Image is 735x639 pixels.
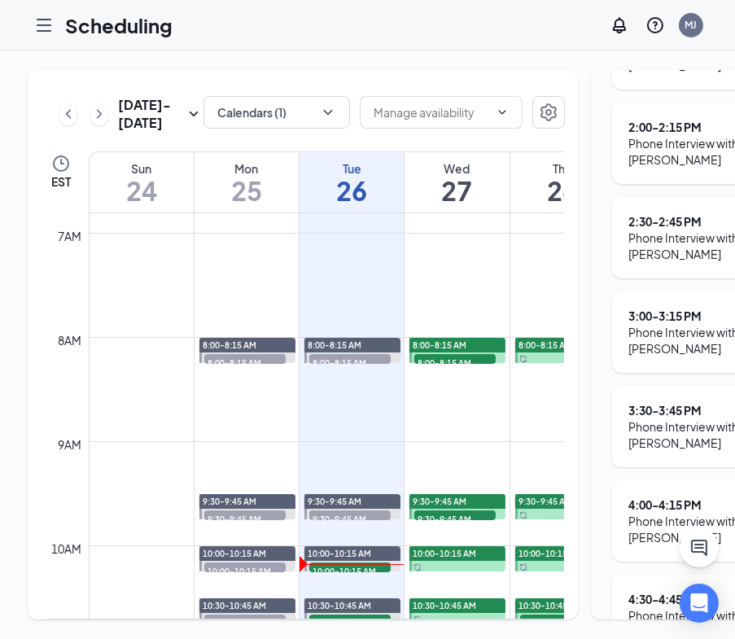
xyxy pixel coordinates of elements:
[309,562,391,579] span: 10:00-10:15 AM
[203,339,256,351] span: 8:00-8:15 AM
[680,528,719,567] button: ChatActive
[320,104,336,120] svg: ChevronDown
[308,600,371,611] span: 10:30-10:45 AM
[55,227,85,245] div: 7am
[51,154,71,173] svg: Clock
[308,496,361,507] span: 9:30-9:45 AM
[413,339,466,351] span: 8:00-8:15 AM
[203,548,266,559] span: 10:00-10:15 AM
[610,15,629,35] svg: Notifications
[55,435,85,453] div: 9am
[309,615,391,631] span: 10:30-10:45 AM
[496,106,509,119] svg: ChevronDown
[60,104,77,124] svg: ChevronLeft
[309,510,391,527] span: 9:30-9:45 AM
[405,152,509,212] a: August 27, 2025
[309,354,391,370] span: 8:00-8:15 AM
[308,548,371,559] span: 10:00-10:15 AM
[195,177,299,204] h1: 25
[413,600,476,611] span: 10:30-10:45 AM
[204,615,286,631] span: 10:30-10:45 AM
[90,102,108,126] button: ChevronRight
[374,103,489,121] input: Manage availability
[413,496,466,507] span: 9:30-9:45 AM
[413,563,422,571] svg: Sync
[519,355,527,363] svg: Sync
[689,538,709,558] svg: ChatActive
[519,511,527,519] svg: Sync
[518,496,572,507] span: 9:30-9:45 AM
[91,104,107,124] svg: ChevronRight
[413,548,476,559] span: 10:00-10:15 AM
[204,562,286,579] span: 10:00-10:15 AM
[195,160,299,177] div: Mon
[680,584,719,623] div: Open Intercom Messenger
[413,615,422,624] svg: Sync
[65,11,173,39] h1: Scheduling
[685,18,698,32] div: MJ
[414,354,496,370] span: 8:00-8:15 AM
[59,102,77,126] button: ChevronLeft
[203,600,266,611] span: 10:30-10:45 AM
[405,177,509,204] h1: 27
[414,510,496,527] span: 9:30-9:45 AM
[203,496,256,507] span: 9:30-9:45 AM
[308,339,361,351] span: 8:00-8:15 AM
[203,96,350,129] button: Calendars (1)ChevronDown
[518,339,572,351] span: 8:00-8:15 AM
[510,152,615,212] a: August 28, 2025
[51,173,71,190] span: EST
[645,15,665,35] svg: QuestionInfo
[519,563,527,571] svg: Sync
[510,160,615,177] div: Thu
[532,96,565,132] a: Settings
[90,160,194,177] div: Sun
[34,15,54,35] svg: Hamburger
[55,331,85,349] div: 8am
[539,103,558,122] svg: Settings
[204,510,286,527] span: 9:30-9:45 AM
[300,177,404,204] h1: 26
[195,152,299,212] a: August 25, 2025
[300,152,404,212] a: August 26, 2025
[204,354,286,370] span: 8:00-8:15 AM
[118,96,184,132] h3: [DATE] - [DATE]
[184,104,203,124] svg: SmallChevronDown
[300,160,404,177] div: Tue
[510,177,615,204] h1: 28
[49,540,85,558] div: 10am
[518,548,582,559] span: 10:00-10:15 AM
[518,600,582,611] span: 10:30-10:45 AM
[405,160,509,177] div: Wed
[90,152,194,212] a: August 24, 2025
[90,177,194,204] h1: 24
[520,615,602,631] span: 10:30-10:45 AM
[532,96,565,129] button: Settings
